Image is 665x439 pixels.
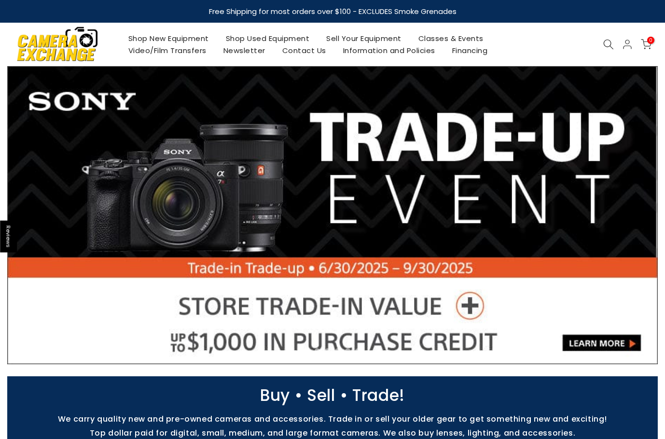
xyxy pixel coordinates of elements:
li: Page dot 3 [325,348,330,354]
a: Information and Policies [334,44,443,56]
a: Shop New Equipment [120,32,217,44]
strong: Free Shipping for most orders over $100 - EXCLUDES Smoke Grenades [209,6,457,16]
p: Buy • Sell • Trade! [2,391,663,400]
li: Page dot 6 [355,348,360,354]
p: Top dollar paid for digital, small, medium, and large format cameras. We also buy lenses, lightin... [2,428,663,438]
li: Page dot 5 [345,348,350,354]
li: Page dot 1 [305,348,310,354]
p: We carry quality new and pre-owned cameras and accessories. Trade in or sell your older gear to g... [2,414,663,424]
a: Contact Us [274,44,334,56]
li: Page dot 4 [335,348,340,354]
a: Video/Film Transfers [120,44,215,56]
li: Page dot 2 [315,348,320,354]
a: Sell Your Equipment [318,32,410,44]
a: 0 [641,39,651,50]
a: Financing [443,44,496,56]
a: Newsletter [215,44,274,56]
a: Classes & Events [410,32,492,44]
a: Shop Used Equipment [217,32,318,44]
span: 0 [647,37,654,44]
